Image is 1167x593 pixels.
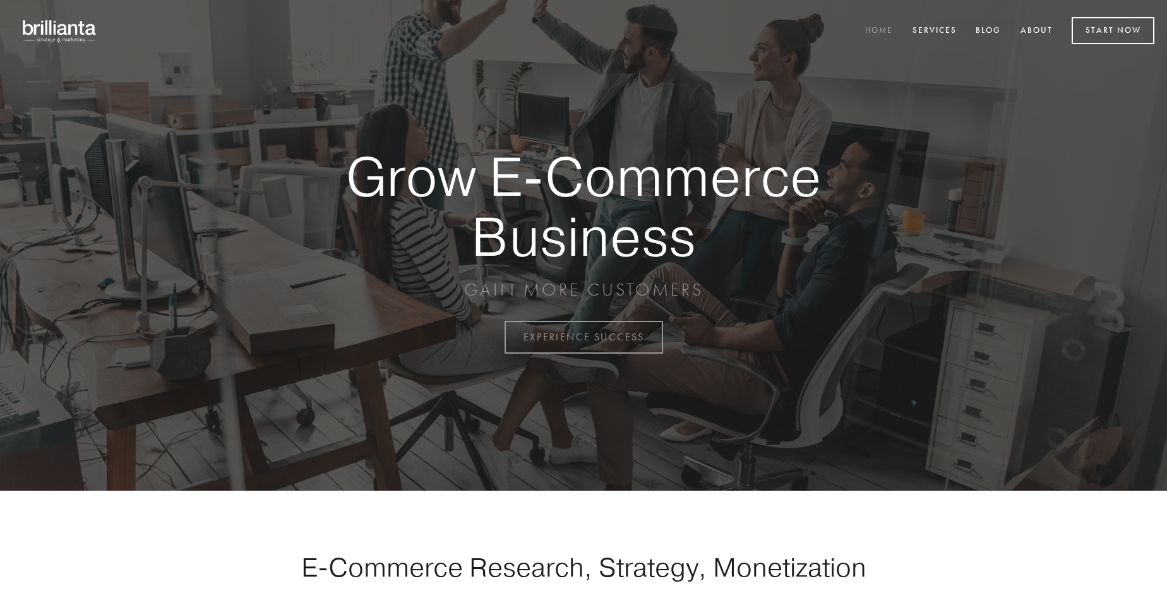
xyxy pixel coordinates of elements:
a: Home [857,21,901,42]
strong: Grow E-Commerce Business [302,147,865,266]
h1: E-Commerce Research, Strategy, Monetization [261,551,906,583]
a: About [1012,21,1061,42]
a: Start Now [1072,17,1154,44]
a: EXPERIENCE SUCCESS [505,321,663,354]
img: brillianta - research, strategy, marketing [13,13,107,49]
a: Blog [967,21,1009,42]
p: GAIN MORE CUSTOMERS [302,279,865,301]
a: Services [904,21,965,42]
